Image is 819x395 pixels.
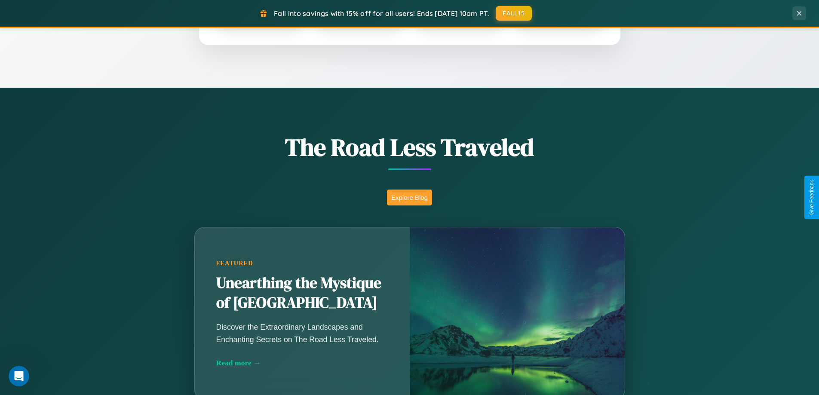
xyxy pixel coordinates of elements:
h2: Unearthing the Mystique of [GEOGRAPHIC_DATA] [216,273,388,313]
div: Give Feedback [809,180,815,215]
div: Featured [216,260,388,267]
iframe: Intercom live chat [9,366,29,386]
div: Read more → [216,358,388,367]
p: Discover the Extraordinary Landscapes and Enchanting Secrets on The Road Less Traveled. [216,321,388,345]
h1: The Road Less Traveled [152,131,668,164]
button: Explore Blog [387,190,432,205]
button: FALL15 [496,6,532,21]
span: Fall into savings with 15% off for all users! Ends [DATE] 10am PT. [274,9,489,18]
